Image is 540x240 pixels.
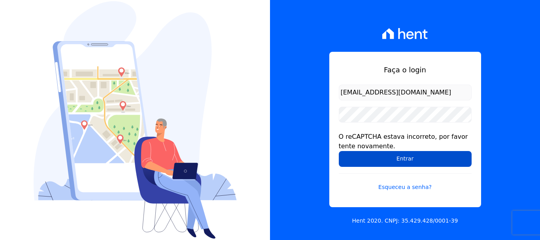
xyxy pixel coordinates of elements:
img: Login [34,1,237,239]
input: Entrar [339,151,472,167]
input: Email [339,85,472,100]
a: Esqueceu a senha? [339,173,472,191]
p: Hent 2020. CNPJ: 35.429.428/0001-39 [352,217,458,225]
div: O reCAPTCHA estava incorreto, por favor tente novamente. [339,132,472,151]
h1: Faça o login [339,64,472,75]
